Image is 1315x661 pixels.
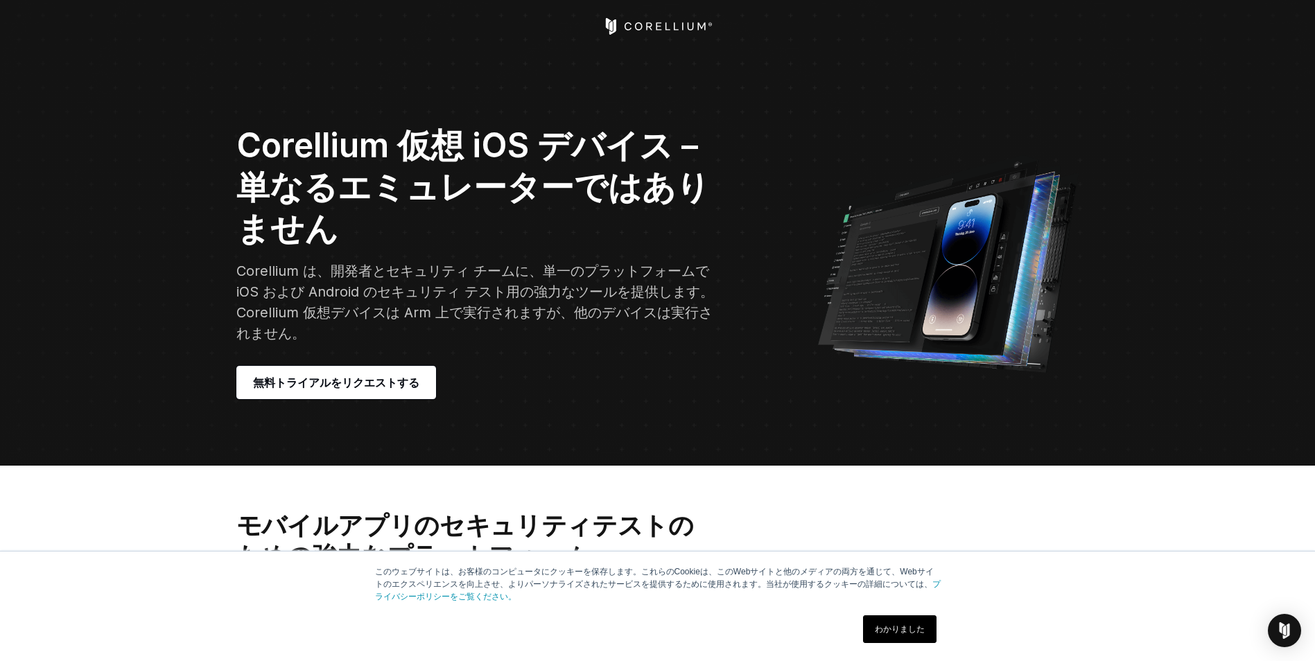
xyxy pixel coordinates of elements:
h2: Corellium 仮想 iOS デバイス – 単なるエミュレーターではありません [236,125,720,249]
a: コレリウム ホーム [602,18,713,35]
a: わかりました [863,615,937,643]
a: 無料トライアルをリクエストする [236,366,436,399]
img: コレリウムUI [817,151,1079,373]
span: 無料トライアルをリクエストする [253,374,419,391]
h2: モバイルアプリのセキュリティテストのための強力なプラットフォーム [236,510,709,572]
a: プライバシーポリシーをご覧ください。 [375,579,941,601]
div: インターコムメッセンジャーを開く [1268,614,1301,647]
p: このウェブサイトは、お客様のコンピュータにクッキーを保存します。これらのCookieは、このWebサイトと他のメディアの両方を通じて、Webサイトのエクスペリエンスを向上させ、よりパーソナライズ... [375,565,941,603]
p: Corellium は、開発者とセキュリティ チームに、単一のプラットフォームで iOS および Android のセキュリティ テスト用の強力なツールを提供します。Corellium 仮想デバ... [236,261,720,344]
